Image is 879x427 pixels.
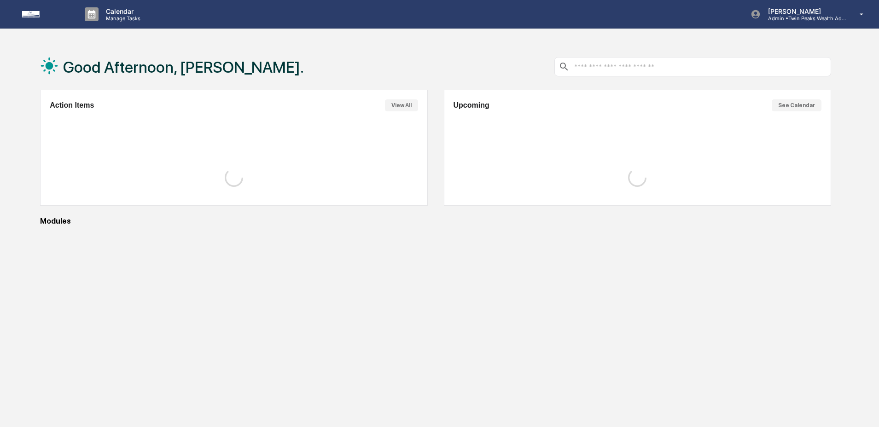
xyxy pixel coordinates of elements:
img: logo [22,11,66,17]
h2: Action Items [50,101,94,110]
div: Modules [40,217,831,225]
p: Calendar [99,7,145,15]
p: [PERSON_NAME] [761,7,846,15]
button: View All [385,99,418,111]
p: Manage Tasks [99,15,145,22]
button: See Calendar [772,99,821,111]
h1: Good Afternoon, [PERSON_NAME]. [63,58,304,76]
h2: Upcoming [454,101,489,110]
p: Admin • Twin Peaks Wealth Advisors [761,15,846,22]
